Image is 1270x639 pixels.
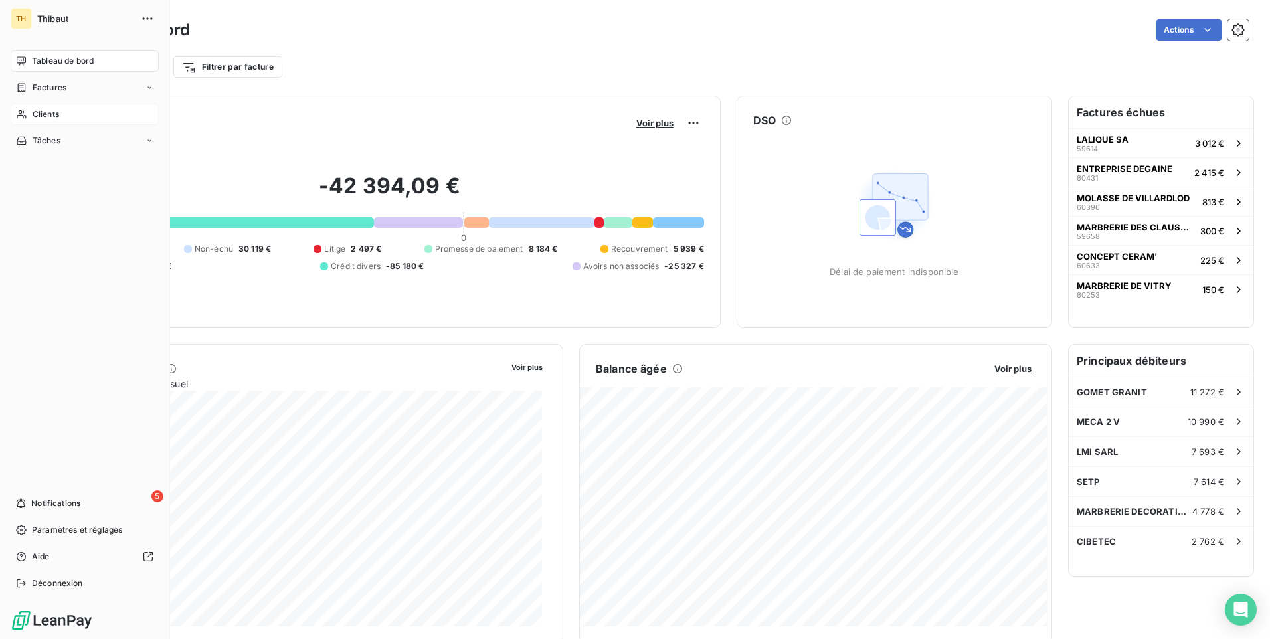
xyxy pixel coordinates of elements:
[1069,245,1253,274] button: CONCEPT CERAM'60633225 €
[1069,128,1253,157] button: LALIQUE SA596143 012 €
[511,363,543,372] span: Voir plus
[1194,476,1224,487] span: 7 614 €
[75,173,704,213] h2: -42 394,09 €
[636,118,674,128] span: Voir plus
[1225,594,1257,626] div: Open Intercom Messenger
[1077,251,1157,262] span: CONCEPT CERAM'
[990,363,1036,375] button: Voir plus
[32,551,50,563] span: Aide
[1077,291,1100,299] span: 60253
[1077,222,1195,232] span: MARBRERIE DES CLAUSONNES
[32,55,94,67] span: Tableau de bord
[1192,506,1224,517] span: 4 778 €
[386,260,424,272] span: -85 180 €
[1077,536,1116,547] span: CIBETEC
[1202,284,1224,295] span: 150 €
[1188,416,1224,427] span: 10 990 €
[1069,345,1253,377] h6: Principaux débiteurs
[583,260,659,272] span: Avoirs non associés
[31,498,80,509] span: Notifications
[33,108,59,120] span: Clients
[1077,506,1192,517] span: MARBRERIE DECORATIVE PERROT MOINGEO
[32,524,122,536] span: Paramètres et réglages
[1077,280,1172,291] span: MARBRERIE DE VITRY
[173,56,282,78] button: Filtrer par facture
[1077,174,1098,182] span: 60431
[1194,167,1224,178] span: 2 415 €
[33,82,66,94] span: Factures
[1192,446,1224,457] span: 7 693 €
[32,577,83,589] span: Déconnexion
[238,243,271,255] span: 30 119 €
[1077,387,1147,397] span: GOMET GRANIT
[664,260,703,272] span: -25 327 €
[1077,203,1100,211] span: 60396
[1192,536,1224,547] span: 2 762 €
[195,243,233,255] span: Non-échu
[1200,255,1224,266] span: 225 €
[632,117,678,129] button: Voir plus
[1069,157,1253,187] button: ENTREPRISE DEGAINE604312 415 €
[529,243,558,255] span: 8 184 €
[1077,145,1098,153] span: 59614
[611,243,668,255] span: Recouvrement
[1069,274,1253,304] button: MARBRERIE DE VITRY60253150 €
[331,260,381,272] span: Crédit divers
[151,490,163,502] span: 5
[1202,197,1224,207] span: 813 €
[11,610,93,631] img: Logo LeanPay
[753,112,776,128] h6: DSO
[1156,19,1222,41] button: Actions
[1069,216,1253,245] button: MARBRERIE DES CLAUSONNES59658300 €
[351,243,381,255] span: 2 497 €
[1077,476,1100,487] span: SETP
[1200,226,1224,236] span: 300 €
[1077,262,1100,270] span: 60633
[1195,138,1224,149] span: 3 012 €
[1077,416,1120,427] span: MECA 2 V
[830,266,959,277] span: Délai de paiement indisponible
[1077,163,1172,174] span: ENTREPRISE DEGAINE
[324,243,345,255] span: Litige
[1069,187,1253,216] button: MOLASSE DE VILLARDLOD60396813 €
[11,8,32,29] div: TH
[435,243,523,255] span: Promesse de paiement
[852,163,937,248] img: Empty state
[596,361,667,377] h6: Balance âgée
[75,377,502,391] span: Chiffre d'affaires mensuel
[1077,232,1100,240] span: 59658
[11,546,159,567] a: Aide
[994,363,1032,374] span: Voir plus
[1190,387,1224,397] span: 11 272 €
[1077,446,1118,457] span: LMI SARL
[674,243,704,255] span: 5 939 €
[37,13,133,24] span: Thibaut
[1069,96,1253,128] h6: Factures échues
[461,232,466,243] span: 0
[1077,193,1190,203] span: MOLASSE DE VILLARDLOD
[1077,134,1129,145] span: LALIQUE SA
[33,135,60,147] span: Tâches
[507,361,547,373] button: Voir plus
